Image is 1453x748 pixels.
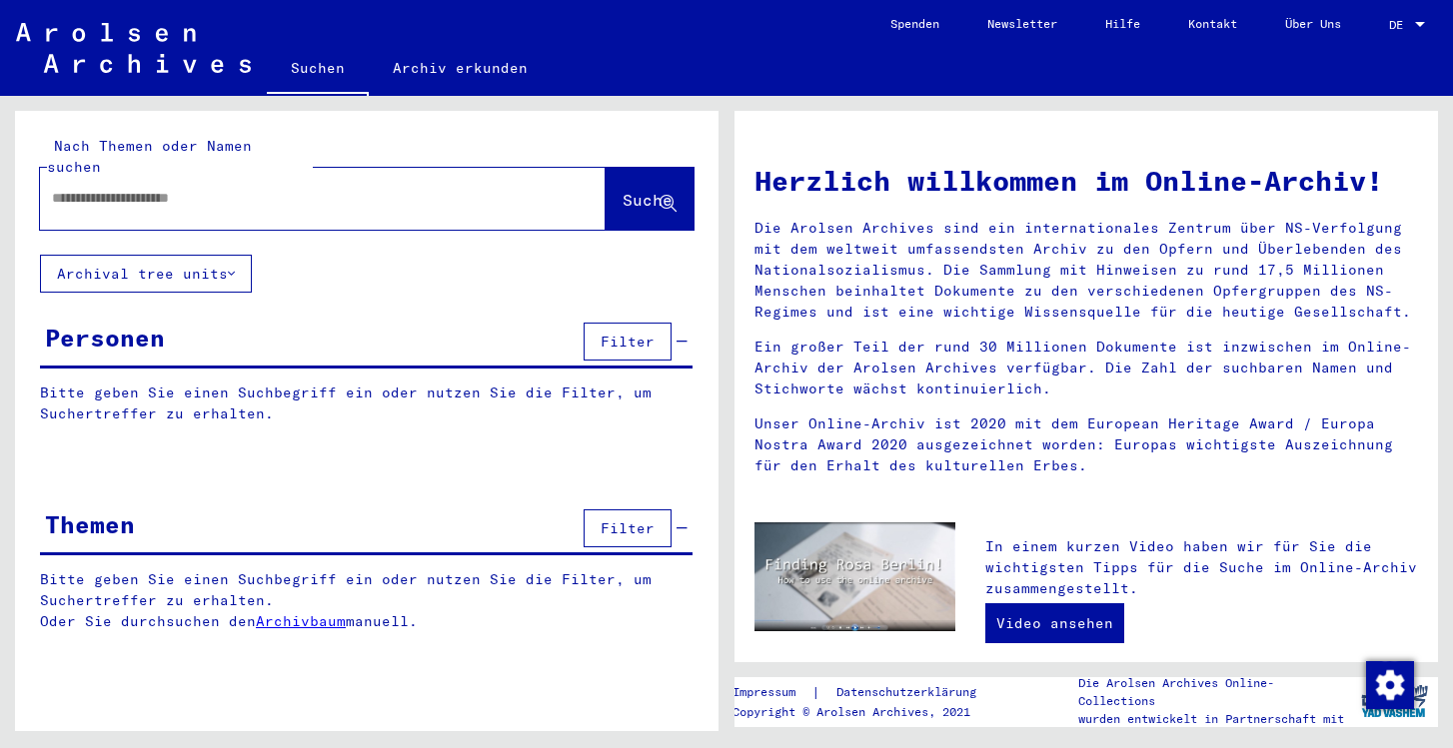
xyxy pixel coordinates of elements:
img: Zustimmung ändern [1366,661,1414,709]
a: Archiv erkunden [369,44,552,92]
button: Filter [584,509,672,547]
img: video.jpg [754,522,955,632]
button: Suche [606,168,694,230]
mat-label: Nach Themen oder Namen suchen [47,137,252,176]
div: Personen [45,320,165,356]
a: Archivbaum [256,612,346,630]
span: DE [1389,18,1411,32]
p: Ein großer Teil der rund 30 Millionen Dokumente ist inzwischen im Online-Archiv der Arolsen Archi... [754,337,1418,399]
a: Video ansehen [985,603,1124,643]
p: Bitte geben Sie einen Suchbegriff ein oder nutzen Sie die Filter, um Suchertreffer zu erhalten. [40,382,693,424]
p: Die Arolsen Archives Online-Collections [1078,674,1350,710]
p: In einem kurzen Video haben wir für Sie die wichtigsten Tipps für die Suche im Online-Archiv zusa... [985,536,1418,599]
span: Filter [601,519,655,537]
div: | [732,682,1000,703]
p: Bitte geben Sie einen Suchbegriff ein oder nutzen Sie die Filter, um Suchertreffer zu erhalten. O... [40,569,694,632]
p: Copyright © Arolsen Archives, 2021 [732,703,1000,721]
a: Suchen [267,44,369,96]
div: Themen [45,506,135,542]
button: Archival tree units [40,255,252,293]
h1: Herzlich willkommen im Online-Archiv! [754,160,1418,202]
img: yv_logo.png [1357,676,1432,726]
span: Suche [623,190,673,210]
button: Filter [584,323,672,361]
a: Datenschutzerklärung [820,682,1000,703]
img: Arolsen_neg.svg [16,23,251,73]
p: Die Arolsen Archives sind ein internationales Zentrum über NS-Verfolgung mit dem weltweit umfasse... [754,218,1418,323]
a: Impressum [732,682,811,703]
p: wurden entwickelt in Partnerschaft mit [1078,710,1350,728]
span: Filter [601,333,655,351]
p: Unser Online-Archiv ist 2020 mit dem European Heritage Award / Europa Nostra Award 2020 ausgezeic... [754,413,1418,476]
